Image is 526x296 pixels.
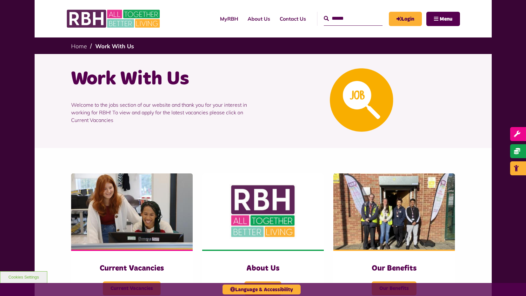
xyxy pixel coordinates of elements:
[71,43,87,50] a: Home
[66,6,162,31] img: RBH
[243,10,275,27] a: About Us
[202,173,324,250] img: RBH Logo Social Media 480X360 (1)
[333,173,455,250] img: Dropinfreehold2
[223,285,301,294] button: Language & Accessibility
[244,281,281,295] span: About Us
[71,67,258,91] h1: Work With Us
[426,12,460,26] button: Navigation
[215,264,311,273] h3: About Us
[372,281,416,295] span: Our Benefits
[346,264,442,273] h3: Our Benefits
[95,43,134,50] a: Work With Us
[71,173,193,250] img: IMG 1470
[84,264,180,273] h3: Current Vacancies
[330,68,393,132] img: Looking For A Job
[275,10,311,27] a: Contact Us
[497,267,526,296] iframe: Netcall Web Assistant for live chat
[215,10,243,27] a: MyRBH
[440,17,452,22] span: Menu
[389,12,422,26] a: MyRBH
[103,281,161,295] span: Current Vacancies
[71,91,258,133] p: Welcome to the jobs section of our website and thank you for your interest in working for RBH! To...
